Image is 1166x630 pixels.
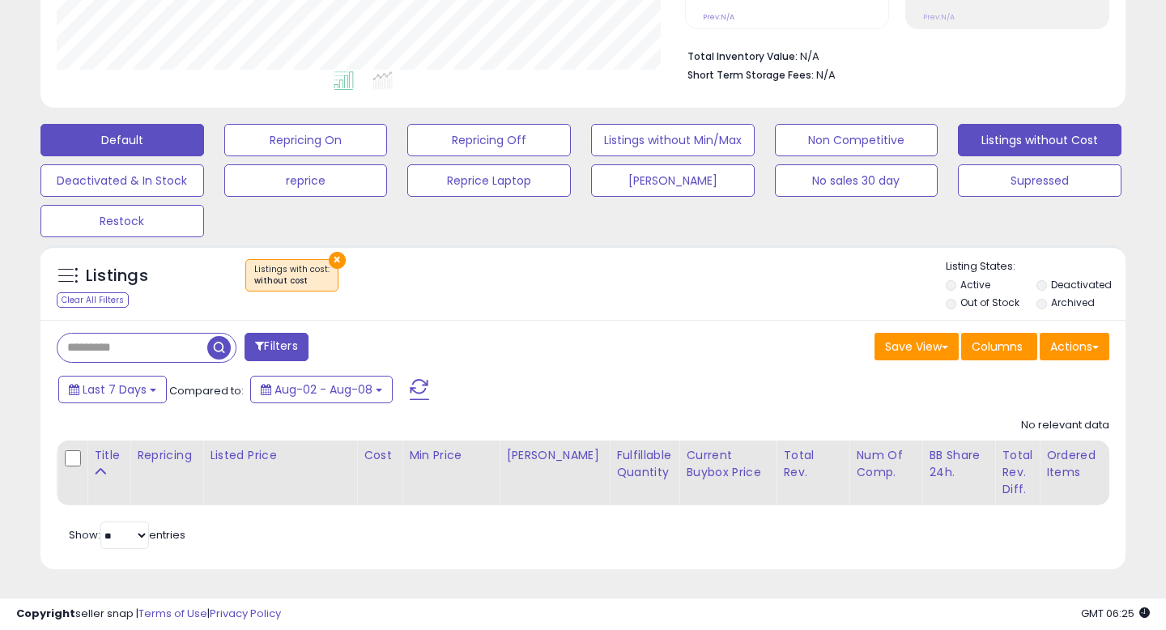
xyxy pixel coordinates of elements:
button: reprice [224,164,388,197]
div: Listed Price [210,447,350,464]
a: Privacy Policy [210,606,281,621]
button: Filters [245,333,308,361]
div: Repricing [137,447,196,464]
button: [PERSON_NAME] [591,164,755,197]
span: Columns [972,338,1023,355]
label: Deactivated [1051,278,1112,292]
span: Compared to: [169,383,244,398]
button: Deactivated & In Stock [40,164,204,197]
b: Total Inventory Value: [687,49,798,63]
div: Fulfillable Quantity [616,447,672,481]
div: Total Rev. [783,447,842,481]
button: Restock [40,205,204,237]
button: Repricing On [224,124,388,156]
span: Listings with cost : [254,263,330,287]
button: Actions [1040,333,1109,360]
button: Aug-02 - Aug-08 [250,376,393,403]
div: Cost [364,447,395,464]
button: Last 7 Days [58,376,167,403]
p: Listing States: [946,259,1126,275]
div: No relevant data [1021,418,1109,433]
label: Out of Stock [960,296,1019,309]
h5: Listings [86,265,148,287]
div: Current Buybox Price [686,447,769,481]
button: Default [40,124,204,156]
button: No sales 30 day [775,164,938,197]
button: × [329,252,346,269]
div: seller snap | | [16,607,281,622]
a: Terms of Use [138,606,207,621]
div: without cost [254,275,330,287]
button: Repricing Off [407,124,571,156]
button: Save View [874,333,959,360]
label: Active [960,278,990,292]
div: Title [94,447,123,464]
button: Columns [961,333,1037,360]
div: Total Rev. Diff. [1002,447,1032,498]
label: Archived [1051,296,1095,309]
small: Prev: N/A [703,12,734,22]
span: 2025-08-16 06:25 GMT [1081,606,1150,621]
button: Supressed [958,164,1121,197]
div: Min Price [409,447,492,464]
div: Ordered Items [1046,447,1105,481]
strong: Copyright [16,606,75,621]
button: Listings without Cost [958,124,1121,156]
li: N/A [687,45,1097,65]
div: [PERSON_NAME] [506,447,602,464]
button: Listings without Min/Max [591,124,755,156]
div: Clear All Filters [57,292,129,308]
span: Aug-02 - Aug-08 [274,381,372,398]
span: Show: entries [69,527,185,543]
div: Num of Comp. [856,447,915,481]
small: Prev: N/A [923,12,955,22]
div: BB Share 24h. [929,447,988,481]
button: Non Competitive [775,124,938,156]
span: Last 7 Days [83,381,147,398]
button: Reprice Laptop [407,164,571,197]
span: N/A [816,67,836,83]
b: Short Term Storage Fees: [687,68,814,82]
